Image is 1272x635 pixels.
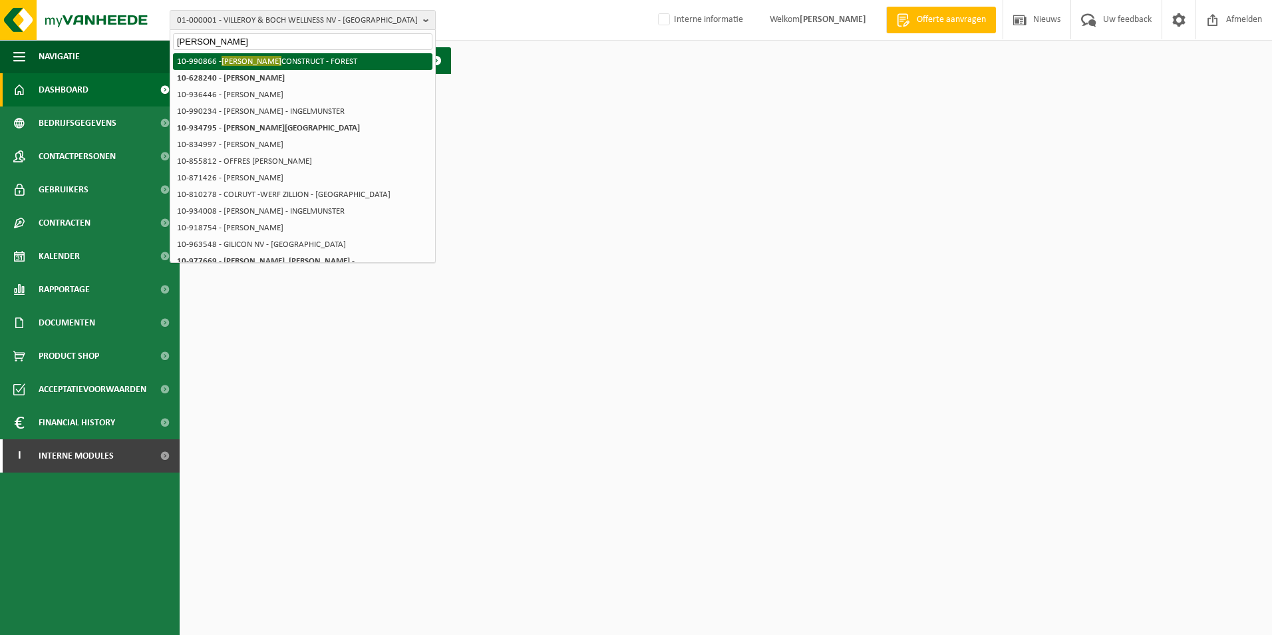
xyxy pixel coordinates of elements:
[173,53,432,70] li: 10-990866 - CONSTRUCT - FOREST
[39,173,88,206] span: Gebruikers
[39,240,80,273] span: Kalender
[173,203,432,220] li: 10-934008 - [PERSON_NAME] - INGELMUNSTER
[170,10,436,30] button: 01-000001 - VILLEROY & BOCH WELLNESS NV - [GEOGRAPHIC_DATA]
[39,273,90,306] span: Rapportage
[913,13,989,27] span: Offerte aanvragen
[39,73,88,106] span: Dashboard
[173,236,432,253] li: 10-963548 - GILICON NV - [GEOGRAPHIC_DATA]
[173,186,432,203] li: 10-810278 - COLRUYT -WERF ZILLION - [GEOGRAPHIC_DATA]
[177,124,360,132] strong: 10-934795 - [PERSON_NAME][GEOGRAPHIC_DATA]
[177,74,285,83] strong: 10-628240 - [PERSON_NAME]
[13,439,25,473] span: I
[173,103,432,120] li: 10-990234 - [PERSON_NAME] - INGELMUNSTER
[886,7,996,33] a: Offerte aanvragen
[39,40,80,73] span: Navigatie
[39,206,90,240] span: Contracten
[800,15,866,25] strong: [PERSON_NAME]
[39,439,114,473] span: Interne modules
[173,153,432,170] li: 10-855812 - OFFRES [PERSON_NAME]
[177,11,418,31] span: 01-000001 - VILLEROY & BOCH WELLNESS NV - [GEOGRAPHIC_DATA]
[39,140,116,173] span: Contactpersonen
[173,87,432,103] li: 10-936446 - [PERSON_NAME]
[173,33,432,50] input: Zoeken naar gekoppelde vestigingen
[39,373,146,406] span: Acceptatievoorwaarden
[173,220,432,236] li: 10-918754 - [PERSON_NAME]
[39,406,115,439] span: Financial History
[173,170,432,186] li: 10-871426 - [PERSON_NAME]
[173,136,432,153] li: 10-834997 - [PERSON_NAME]
[39,339,99,373] span: Product Shop
[39,306,95,339] span: Documenten
[222,56,281,66] span: [PERSON_NAME]
[39,106,116,140] span: Bedrijfsgegevens
[655,10,743,30] label: Interne informatie
[177,257,355,276] strong: 10-977669 - [PERSON_NAME], [PERSON_NAME] - [GEOGRAPHIC_DATA]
